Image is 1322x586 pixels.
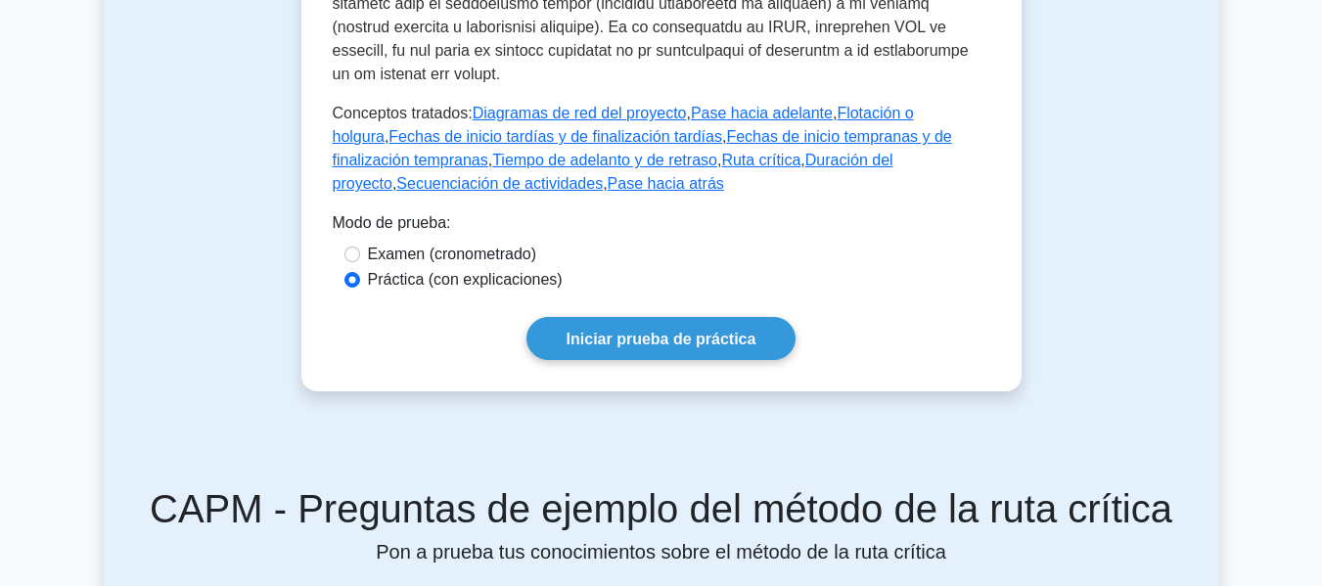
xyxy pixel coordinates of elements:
[396,175,603,192] a: Secuenciación de actividades
[603,175,607,192] font: ,
[686,105,690,121] font: ,
[492,152,717,168] a: Tiempo de adelanto y de retraso
[333,214,451,231] font: Modo de prueba:
[608,175,724,192] a: Pase hacia atrás
[722,128,726,145] font: ,
[526,317,797,359] a: Iniciar prueba de práctica
[385,128,388,145] font: ,
[376,541,946,563] font: Pon a prueba tus conocimientos sobre el método de la ruta crítica
[368,271,563,288] font: Práctica (con explicaciones)
[150,487,1172,530] font: CAPM - Preguntas de ejemplo del método de la ruta crítica
[833,105,837,121] font: ,
[392,175,396,192] font: ,
[368,246,537,262] font: Examen (cronometrado)
[717,152,721,168] font: ,
[473,105,687,121] a: Diagramas de red del proyecto
[333,105,473,121] font: Conceptos tratados:
[333,128,952,168] a: Fechas de inicio tempranas y de finalización tempranas
[388,128,722,145] a: Fechas de inicio tardías y de finalización tardías
[800,152,804,168] font: ,
[691,105,833,121] a: Pase hacia adelante
[567,331,756,347] font: Iniciar prueba de práctica
[333,105,914,145] a: Flotación o holgura
[488,152,492,168] font: ,
[721,152,800,168] a: Ruta crítica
